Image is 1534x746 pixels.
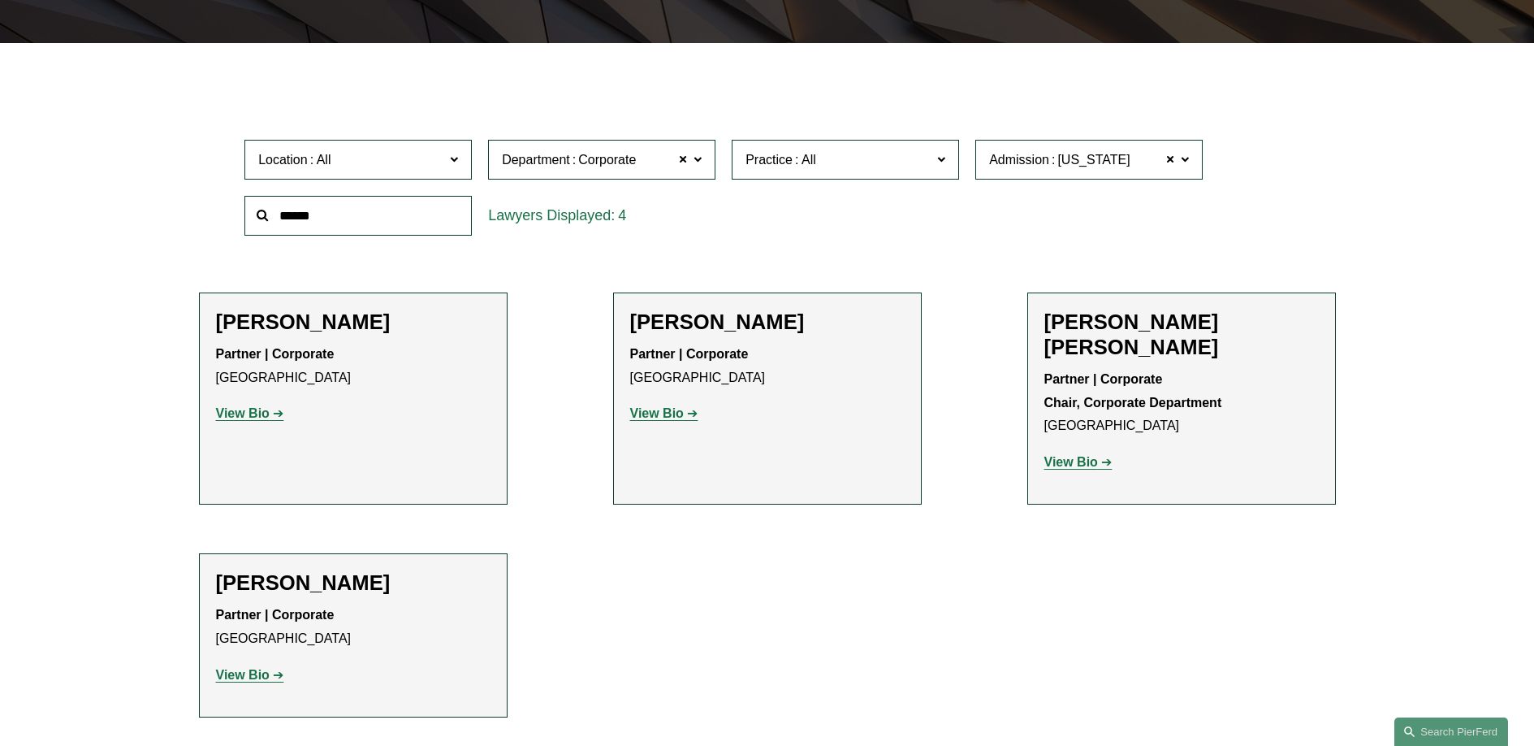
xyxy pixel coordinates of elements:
[1044,310,1319,360] h2: [PERSON_NAME] [PERSON_NAME]
[618,207,626,223] span: 4
[630,347,749,361] strong: Partner | Corporate
[216,604,490,651] p: [GEOGRAPHIC_DATA]
[630,343,905,390] p: [GEOGRAPHIC_DATA]
[1044,368,1319,438] p: [GEOGRAPHIC_DATA]
[630,406,698,420] a: View Bio
[1044,372,1163,386] strong: Partner | Corporate
[216,310,490,335] h2: [PERSON_NAME]
[1394,718,1508,746] a: Search this site
[216,347,335,361] strong: Partner | Corporate
[578,150,636,171] span: Corporate
[216,668,284,682] a: View Bio
[502,153,570,167] span: Department
[1044,455,1098,469] strong: View Bio
[258,153,308,167] span: Location
[745,153,793,167] span: Practice
[216,608,335,622] strong: Partner | Corporate
[216,406,270,420] strong: View Bio
[1044,396,1222,410] strong: Chair, Corporate Department
[216,668,270,682] strong: View Bio
[1057,150,1130,171] span: [US_STATE]
[630,310,905,335] h2: [PERSON_NAME]
[989,153,1049,167] span: Admission
[1044,455,1113,469] a: View Bio
[216,343,490,390] p: [GEOGRAPHIC_DATA]
[216,570,490,596] h2: [PERSON_NAME]
[216,406,284,420] a: View Bio
[630,406,684,420] strong: View Bio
